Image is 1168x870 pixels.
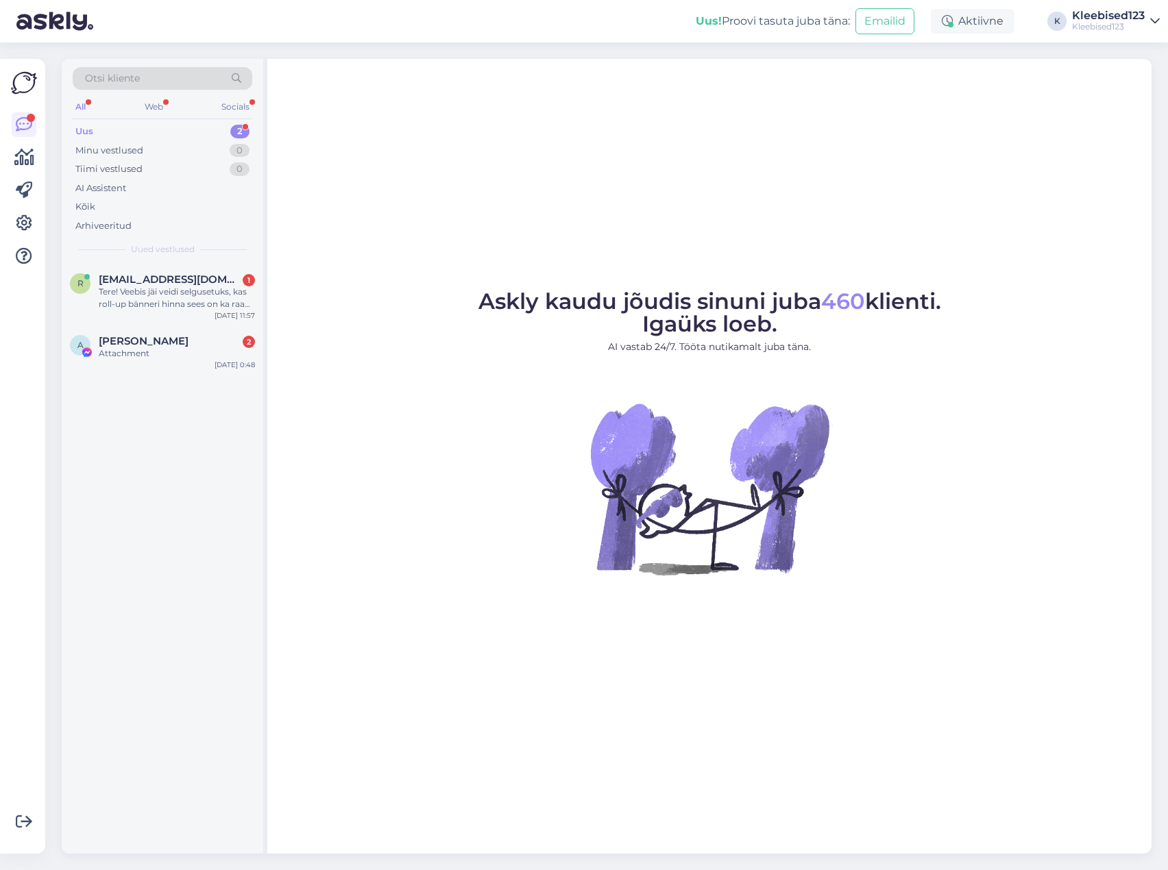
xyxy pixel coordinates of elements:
span: A [77,340,84,350]
b: Uus! [696,14,722,27]
span: roadwaffle@gmail.com [99,273,241,286]
div: Kleebised123 [1072,10,1145,21]
p: AI vastab 24/7. Tööta nutikamalt juba täna. [478,340,941,354]
div: K [1047,12,1067,31]
div: 0 [230,144,250,158]
img: No Chat active [586,365,833,612]
a: Kleebised123Kleebised123 [1072,10,1160,32]
span: Anette Roes [99,335,188,347]
div: Attachment [99,347,255,360]
div: Minu vestlused [75,144,143,158]
div: [DATE] 0:48 [215,360,255,370]
div: 0 [230,162,250,176]
div: 1 [243,274,255,286]
div: Aktiivne [931,9,1014,34]
span: Otsi kliente [85,71,140,86]
div: Web [142,98,166,116]
div: [DATE] 11:57 [215,310,255,321]
div: Proovi tasuta juba täna: [696,13,850,29]
div: Uus [75,125,93,138]
span: Askly kaudu jõudis sinuni juba klienti. Igaüks loeb. [478,288,941,337]
div: Arhiveeritud [75,219,132,233]
div: Socials [219,98,252,116]
div: Tiimi vestlused [75,162,143,176]
div: All [73,98,88,116]
div: Kõik [75,200,95,214]
span: Uued vestlused [131,243,195,256]
span: r [77,278,84,288]
button: Emailid [855,8,914,34]
span: 460 [821,288,865,314]
div: Kleebised123 [1072,21,1145,32]
img: Askly Logo [11,70,37,96]
div: AI Assistent [75,182,126,195]
div: 2 [230,125,250,138]
div: 2 [243,336,255,348]
div: Tere! Veebis jäi veidi selgusetuks, kas roll-up bänneri hinna sees on ka raam või on hind ainult ... [99,286,255,310]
